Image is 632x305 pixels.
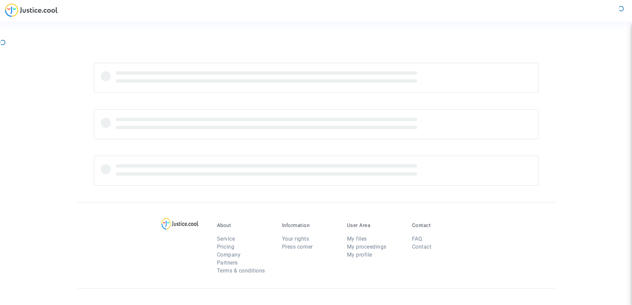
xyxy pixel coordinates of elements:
[217,236,235,242] a: Service
[217,260,238,266] a: Partners
[217,222,272,228] p: About
[282,244,313,250] a: Press corner
[347,252,372,258] a: My profile
[347,244,386,250] a: My proceedings
[282,236,309,242] a: Your rights
[217,252,241,258] a: Company
[412,244,432,250] a: Contact
[5,3,58,17] img: jc-logo.svg
[347,222,402,228] p: User Area
[162,218,198,230] img: logo-lg.svg
[412,222,467,228] p: Contact
[217,267,265,274] a: Terms & conditions
[282,222,337,228] p: Information
[347,236,367,242] a: My files
[412,236,422,242] a: FAQ
[217,244,235,250] a: Pricing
